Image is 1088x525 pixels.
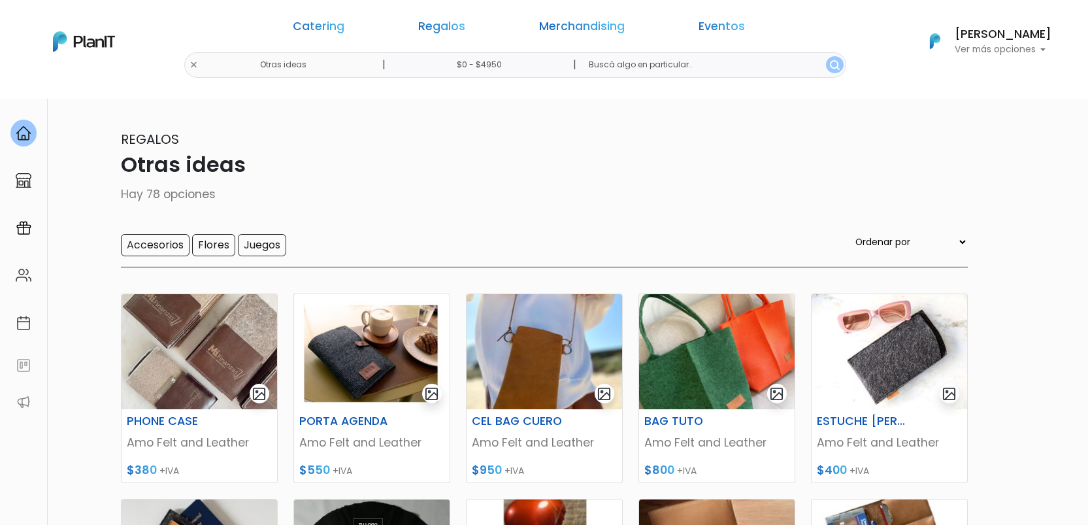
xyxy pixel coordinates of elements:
span: $800 [644,462,674,478]
a: Merchandising [539,21,625,37]
p: Amo Felt and Leather [299,434,444,451]
img: thumb_WhatsApp_Image_2022-10-18_at_21.41.02.jpeg [812,294,967,409]
a: gallery-light ESTUCHE [PERSON_NAME] Amo Felt and Leather $400 +IVA [811,294,968,483]
img: gallery-light [769,386,784,401]
img: marketplace-4ceaa7011d94191e9ded77b95e3339b90024bf715f7c57f8cf31f2d8c509eaba.svg [16,173,31,188]
input: Flores [192,234,235,256]
span: +IVA [504,464,524,477]
input: Juegos [238,234,286,256]
img: feedback-78b5a0c8f98aac82b08bfc38622c3050aee476f2c9584af64705fc4e61158814.svg [16,358,31,373]
p: Ver más opciones [955,45,1051,54]
img: PlanIt Logo [921,27,949,56]
h6: CEL BAG CUERO [464,415,571,428]
p: Amo Felt and Leather [127,434,272,451]
input: Accesorios [121,234,190,256]
img: gallery-light [597,386,612,401]
h6: BAG TUTO [636,415,744,428]
p: Otras ideas [121,149,968,180]
img: search_button-432b6d5273f82d61273b3651a40e1bd1b912527efae98b1b7a1b2c0702e16a8d.svg [830,60,840,70]
img: people-662611757002400ad9ed0e3c099ab2801c6687ba6c219adb57efc949bc21e19d.svg [16,267,31,283]
img: partners-52edf745621dab592f3b2c58e3bca9d71375a7ef29c3b500c9f145b62cc070d4.svg [16,394,31,410]
img: campaigns-02234683943229c281be62815700db0a1741e53638e28bf9629b52c665b00959.svg [16,220,31,236]
p: Amo Felt and Leather [472,434,617,451]
p: Amo Felt and Leather [644,434,789,451]
span: $950 [472,462,502,478]
p: Amo Felt and Leather [817,434,962,451]
a: gallery-light PORTA AGENDA Amo Felt and Leather $550 +IVA [293,294,450,483]
p: | [382,57,386,73]
img: thumb_WhatsApp_Image_2022-11-27_at_19.48.17.jpeg [467,294,622,409]
span: $380 [127,462,157,478]
h6: PORTA AGENDA [291,415,399,428]
span: +IVA [849,464,869,477]
img: thumb_image__copia___copia___copia___copia___copia___copia___copia___copia___copia___copia___copi... [294,294,450,409]
a: Regalos [418,21,465,37]
p: | [573,57,576,73]
img: gallery-light [252,386,267,401]
h6: ESTUCHE [PERSON_NAME] [809,415,916,428]
a: gallery-light BAG TUTO Amo Felt and Leather $800 +IVA [638,294,795,483]
a: gallery-light CEL BAG CUERO Amo Felt and Leather $950 +IVA [466,294,623,483]
a: Catering [293,21,344,37]
a: gallery-light PHONE CASE Amo Felt and Leather $380 +IVA [121,294,278,483]
img: thumb_WhatsApp_Image_2023-06-13_at_13.35.04.jpeg [122,294,277,409]
p: Regalos [121,129,968,149]
img: calendar-87d922413cdce8b2cf7b7f5f62616a5cf9e4887200fb71536465627b3292af00.svg [16,315,31,331]
img: PlanIt Logo [53,31,115,52]
h6: [PERSON_NAME] [955,29,1051,41]
img: gallery-light [942,386,957,401]
h6: PHONE CASE [119,415,226,428]
span: +IVA [159,464,179,477]
p: Hay 78 opciones [121,186,968,203]
span: +IVA [333,464,352,477]
input: Buscá algo en particular.. [578,52,846,78]
span: $550 [299,462,330,478]
img: home-e721727adea9d79c4d83392d1f703f7f8bce08238fde08b1acbfd93340b81755.svg [16,126,31,141]
img: close-6986928ebcb1d6c9903e3b54e860dbc4d054630f23adef3a32610726dff6a82b.svg [190,61,198,69]
span: +IVA [677,464,697,477]
a: Eventos [699,21,745,37]
img: thumb_Captura_de_Pantalla_2022-11-30_a_la_s__14.06.26.png [639,294,795,409]
span: $400 [817,462,847,478]
img: gallery-light [424,386,439,401]
button: PlanIt Logo [PERSON_NAME] Ver más opciones [913,24,1051,58]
